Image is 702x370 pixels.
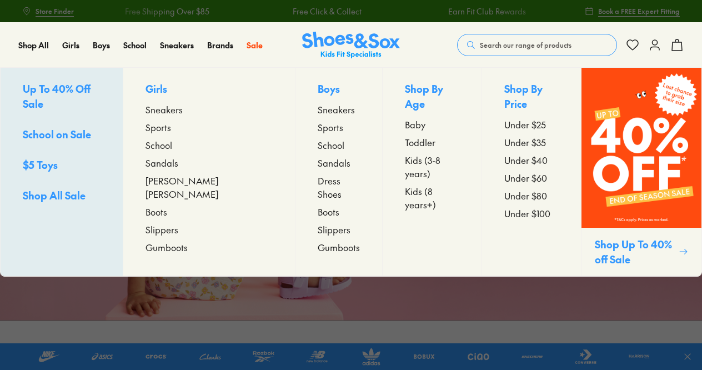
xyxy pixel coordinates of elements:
[22,1,74,21] a: Store Finder
[207,39,233,51] a: Brands
[318,138,360,152] a: School
[23,158,58,172] span: $5 Toys
[146,223,273,236] a: Slippers
[302,32,400,59] a: Shoes & Sox
[146,174,273,201] a: [PERSON_NAME] [PERSON_NAME]
[480,40,571,50] span: Search our range of products
[318,103,360,116] a: Sneakers
[504,153,559,167] a: Under $40
[146,205,167,218] span: Boots
[318,223,350,236] span: Slippers
[318,81,360,98] p: Boys
[581,68,701,276] a: Shop Up To 40% off Sale
[23,127,91,141] span: School on Sale
[581,68,701,228] img: SNS_WEBASSETS_GRID_1080x1440_3.png
[405,136,459,149] a: Toddler
[504,189,559,202] a: Under $80
[146,156,178,169] span: Sandals
[405,136,435,149] span: Toddler
[23,188,86,202] span: Shop All Sale
[504,207,550,220] span: Under $100
[504,189,547,202] span: Under $80
[23,188,101,205] a: Shop All Sale
[405,81,459,113] p: Shop By Age
[18,39,49,51] a: Shop All
[318,121,343,134] span: Sports
[318,205,360,218] a: Boots
[585,1,680,21] a: Book a FREE Expert Fitting
[62,39,79,51] a: Girls
[504,81,559,113] p: Shop By Price
[23,81,101,113] a: Up To 40% Off Sale
[146,103,183,116] span: Sneakers
[504,171,547,184] span: Under $60
[405,118,459,131] a: Baby
[318,156,350,169] span: Sandals
[318,138,344,152] span: School
[292,6,361,17] a: Free Click & Collect
[302,32,400,59] img: SNS_Logo_Responsive.svg
[146,121,273,134] a: Sports
[318,205,339,218] span: Boots
[318,121,360,134] a: Sports
[504,207,559,220] a: Under $100
[318,241,360,254] a: Gumboots
[504,118,546,131] span: Under $25
[146,103,273,116] a: Sneakers
[23,157,101,174] a: $5 Toys
[36,6,74,16] span: Store Finder
[318,103,355,116] span: Sneakers
[504,171,559,184] a: Under $60
[23,127,101,144] a: School on Sale
[23,82,91,111] span: Up To 40% Off Sale
[146,121,171,134] span: Sports
[598,6,680,16] span: Book a FREE Expert Fitting
[405,184,459,211] a: Kids (8 years+)
[504,118,559,131] a: Under $25
[146,223,178,236] span: Slippers
[146,156,273,169] a: Sandals
[504,136,546,149] span: Under $35
[146,138,273,152] a: School
[146,205,273,218] a: Boots
[93,39,110,51] a: Boys
[247,39,263,51] a: Sale
[504,153,548,167] span: Under $40
[146,138,172,152] span: School
[448,6,525,17] a: Earn Fit Club Rewards
[146,241,273,254] a: Gumboots
[405,118,425,131] span: Baby
[405,153,459,180] a: Kids (3-8 years)
[123,39,147,51] a: School
[160,39,194,51] a: Sneakers
[318,156,360,169] a: Sandals
[146,81,273,98] p: Girls
[124,6,209,17] a: Free Shipping Over $85
[318,174,360,201] a: Dress Shoes
[504,136,559,149] a: Under $35
[457,34,617,56] button: Search our range of products
[146,241,188,254] span: Gumboots
[595,237,674,267] p: Shop Up To 40% off Sale
[318,223,360,236] a: Slippers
